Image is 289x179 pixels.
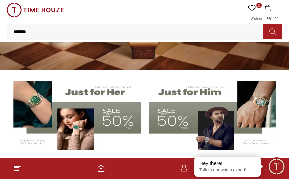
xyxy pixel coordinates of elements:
a: 0Wishlist [247,3,263,24]
img: ... [7,3,64,17]
span: My Bag [264,16,281,20]
button: My Bag [263,3,282,24]
span: 0 [256,3,262,8]
img: Women's Watches Banner [8,76,141,150]
p: Talk to our watch expert! [199,167,256,173]
img: Men's Watches Banner [149,76,281,150]
div: Hey there! [199,160,256,167]
span: Wishlist [248,17,264,21]
a: Home [97,164,105,172]
div: Chat Widget [267,157,286,176]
